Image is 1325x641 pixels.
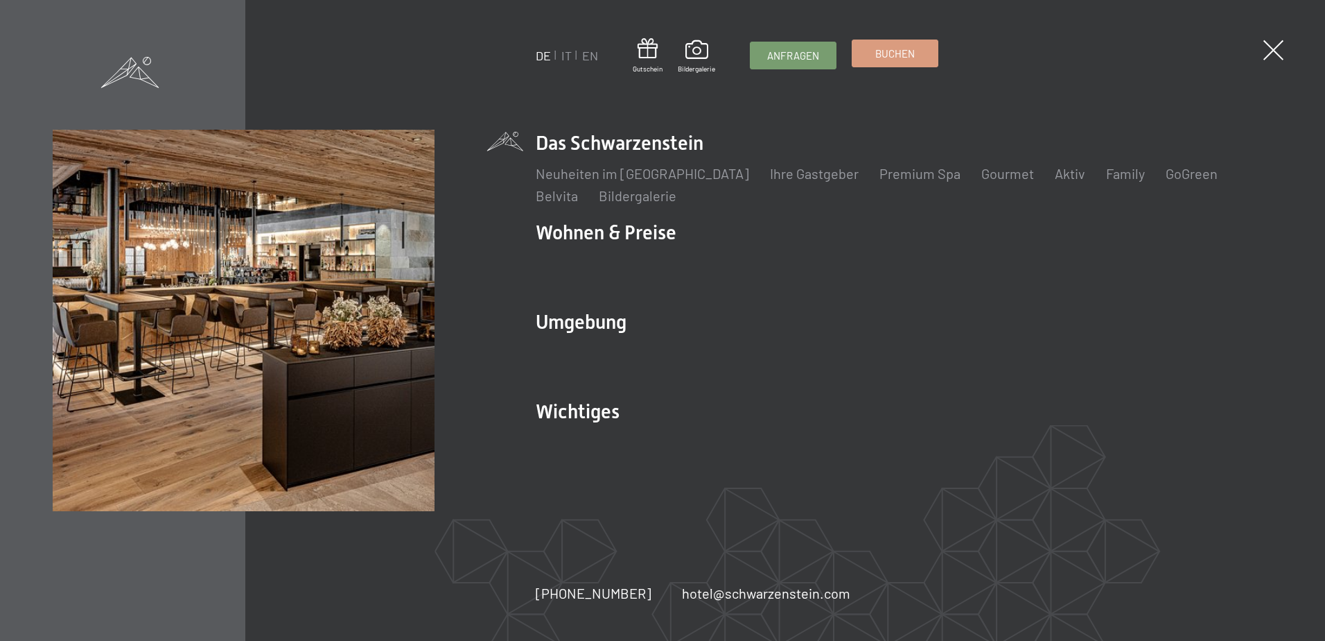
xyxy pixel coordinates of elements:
a: Gutschein [633,38,662,74]
a: DE [536,48,551,63]
a: [PHONE_NUMBER] [536,583,651,603]
a: Belvita [536,187,578,204]
a: Bildergalerie [678,40,715,74]
a: Neuheiten im [GEOGRAPHIC_DATA] [536,165,749,182]
a: Gourmet [981,165,1034,182]
span: Gutschein [633,64,662,74]
span: Anfragen [767,49,819,63]
a: EN [582,48,598,63]
span: [PHONE_NUMBER] [536,585,651,601]
a: Bildergalerie [599,187,676,204]
a: hotel@schwarzenstein.com [682,583,850,603]
a: IT [561,48,572,63]
a: GoGreen [1166,165,1218,182]
a: Anfragen [751,42,836,69]
a: Premium Spa [879,165,960,182]
a: Buchen [852,40,938,67]
a: Aktiv [1055,165,1085,182]
span: Bildergalerie [678,64,715,74]
a: Ihre Gastgeber [770,165,859,182]
a: Family [1106,165,1145,182]
span: Buchen [875,46,915,61]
